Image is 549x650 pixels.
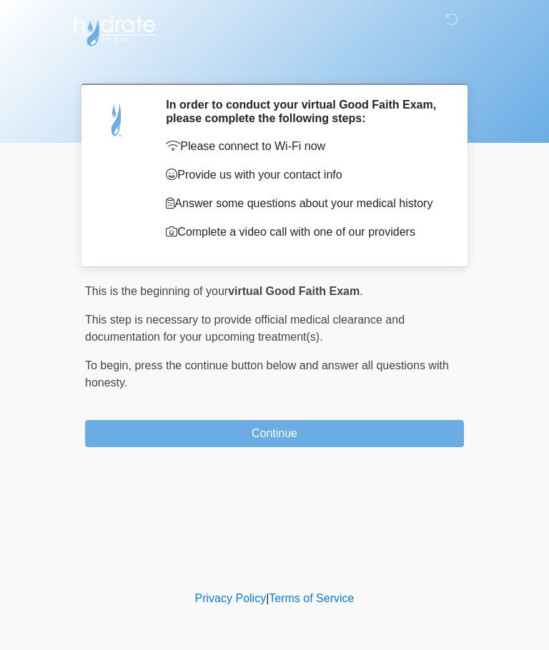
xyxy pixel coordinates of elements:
[269,592,354,604] a: Terms of Service
[71,11,158,47] img: Hydrate IV Bar - Arcadia Logo
[85,285,228,297] span: This is the beginning of your
[360,285,362,297] span: .
[266,592,269,604] a: |
[228,285,360,297] strong: virtual Good Faith Exam
[85,314,405,343] span: This step is necessary to provide official medical clearance and documentation for your upcoming ...
[166,98,442,125] h2: In order to conduct your virtual Good Faith Exam, please complete the following steps:
[166,166,442,184] p: Provide us with your contact info
[195,592,267,604] a: Privacy Policy
[85,359,449,389] span: press the continue button below and answer all questions with honesty.
[85,359,134,371] span: To begin,
[96,98,139,141] img: Agent Avatar
[166,138,442,155] p: Please connect to Wi-Fi now
[85,420,464,447] button: Continue
[166,195,442,212] p: Answer some questions about your medical history
[166,224,442,241] p: Complete a video call with one of our providers
[74,51,475,78] h1: ‎ ‎ ‎ ‎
